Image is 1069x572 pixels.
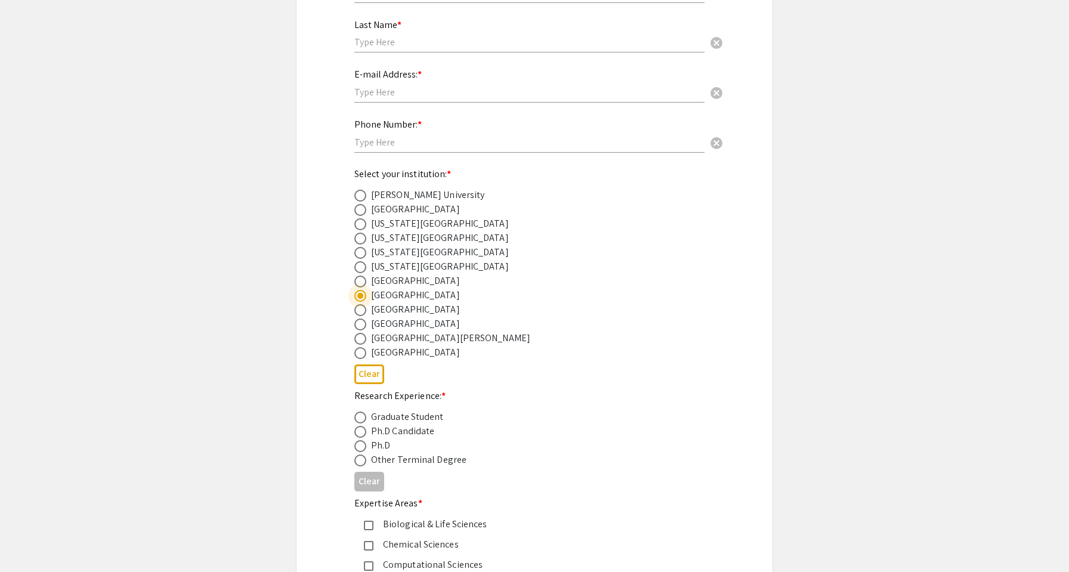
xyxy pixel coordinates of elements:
input: Type Here [354,86,705,98]
div: [US_STATE][GEOGRAPHIC_DATA] [371,259,509,274]
div: [US_STATE][GEOGRAPHIC_DATA] [371,217,509,231]
div: [GEOGRAPHIC_DATA][PERSON_NAME] [371,331,530,345]
iframe: Chat [9,518,51,563]
div: [GEOGRAPHIC_DATA] [371,345,460,360]
button: Clear [705,130,728,154]
div: Graduate Student [371,410,444,424]
input: Type Here [354,136,705,149]
mat-label: Research Experience: [354,389,446,402]
div: Ph.D Candidate [371,424,434,438]
button: Clear [705,30,728,54]
input: Type Here [354,36,705,48]
div: Ph.D [371,438,390,453]
div: [GEOGRAPHIC_DATA] [371,288,460,302]
div: Chemical Sciences [373,537,686,552]
mat-label: Phone Number: [354,118,422,131]
div: [PERSON_NAME] University [371,188,484,202]
mat-label: Last Name [354,18,401,31]
mat-label: Expertise Areas [354,497,422,509]
span: cancel [709,86,724,100]
button: Clear [354,364,384,384]
div: Biological & Life Sciences [373,517,686,531]
div: [GEOGRAPHIC_DATA] [371,274,460,288]
div: Computational Sciences [373,558,686,572]
div: [GEOGRAPHIC_DATA] [371,317,460,331]
div: [US_STATE][GEOGRAPHIC_DATA] [371,231,509,245]
mat-label: E-mail Address: [354,68,422,81]
mat-label: Select your institution: [354,168,452,180]
span: cancel [709,36,724,50]
div: [GEOGRAPHIC_DATA] [371,202,460,217]
div: [US_STATE][GEOGRAPHIC_DATA] [371,245,509,259]
div: Other Terminal Degree [371,453,466,467]
button: Clear [354,472,384,491]
span: cancel [709,136,724,150]
div: [GEOGRAPHIC_DATA] [371,302,460,317]
button: Clear [705,81,728,104]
